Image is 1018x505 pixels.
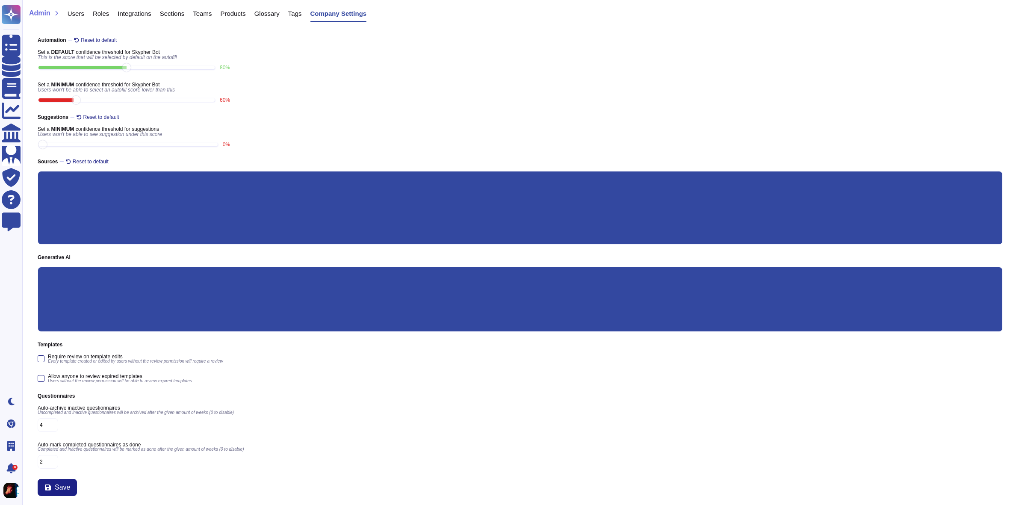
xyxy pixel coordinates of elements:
[38,342,1003,347] span: Templates
[38,447,1003,452] span: Completed and inactive questionnaires will be marked as done after the given amount of weeks (0 t...
[51,82,74,88] b: MINIMUM
[38,405,1003,410] span: Auto-archive inactive questionnaires
[38,410,1003,415] span: Uncompleted and inactive questionnaires will be archived after the given amount of weeks (0 to di...
[38,115,1003,120] span: Suggestions
[38,55,230,60] span: This is the score that will be selected by default on the autofill
[55,484,70,491] span: Save
[3,483,19,498] img: user
[81,38,117,43] span: Reset to default
[193,10,212,17] span: Teams
[83,115,119,120] span: Reset to default
[38,87,230,92] span: Users won't be able to select an autofill score lower than this
[48,359,223,363] span: Every template created or edited by users without the review permission will require a review
[29,10,50,17] span: Admin
[38,132,230,137] span: Users won't be able to see suggestion under this score
[220,10,245,17] span: Products
[12,465,18,470] div: 8
[74,38,117,43] button: Reset to default
[93,10,109,17] span: Roles
[77,115,119,120] button: Reset to default
[66,159,109,164] button: Reset to default
[38,82,230,87] span: Set a confidence threshold for Skypher Bot
[254,10,280,17] span: Glossary
[38,38,1003,43] span: Automation
[38,50,230,55] span: Set a confidence threshold for Skypher Bot
[160,10,185,17] span: Sections
[223,142,230,147] label: 0 %
[38,479,77,496] button: Save
[38,159,1003,164] span: Sources
[48,354,223,359] span: Require review on template edits
[38,418,58,432] input: Number of weeks
[38,393,1003,399] span: Questionnaires
[48,374,192,379] span: Allow anyone to review expired templates
[68,10,84,17] span: Users
[2,481,25,500] button: user
[51,49,74,55] b: DEFAULT
[220,65,230,70] label: 80 %
[118,10,151,17] span: Integrations
[38,255,1003,260] span: Generative AI
[220,97,230,103] label: 60 %
[310,10,367,17] span: Company Settings
[38,455,58,469] input: Number of weeks
[38,127,230,132] span: Set a confidence threshold for suggestions
[48,379,192,383] span: Users without the review permission will be able to review expired templates
[38,442,1003,447] span: Auto-mark completed questionnaires as done
[51,126,74,132] b: MINIMUM
[73,159,109,164] span: Reset to default
[288,10,302,17] span: Tags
